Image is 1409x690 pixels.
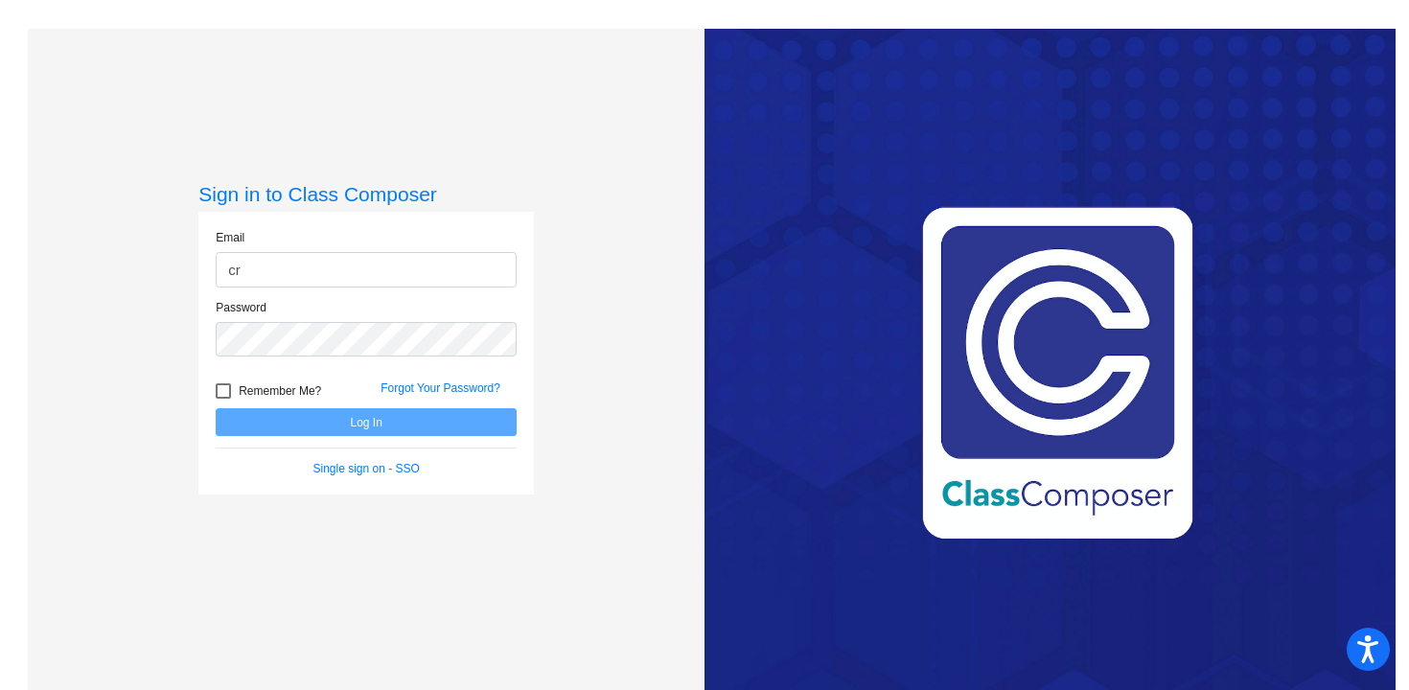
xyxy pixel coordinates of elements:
[216,408,517,436] button: Log In
[216,299,266,316] label: Password
[198,182,534,206] h3: Sign in to Class Composer
[381,381,500,395] a: Forgot Your Password?
[239,379,321,402] span: Remember Me?
[313,462,420,475] a: Single sign on - SSO
[216,229,244,246] label: Email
